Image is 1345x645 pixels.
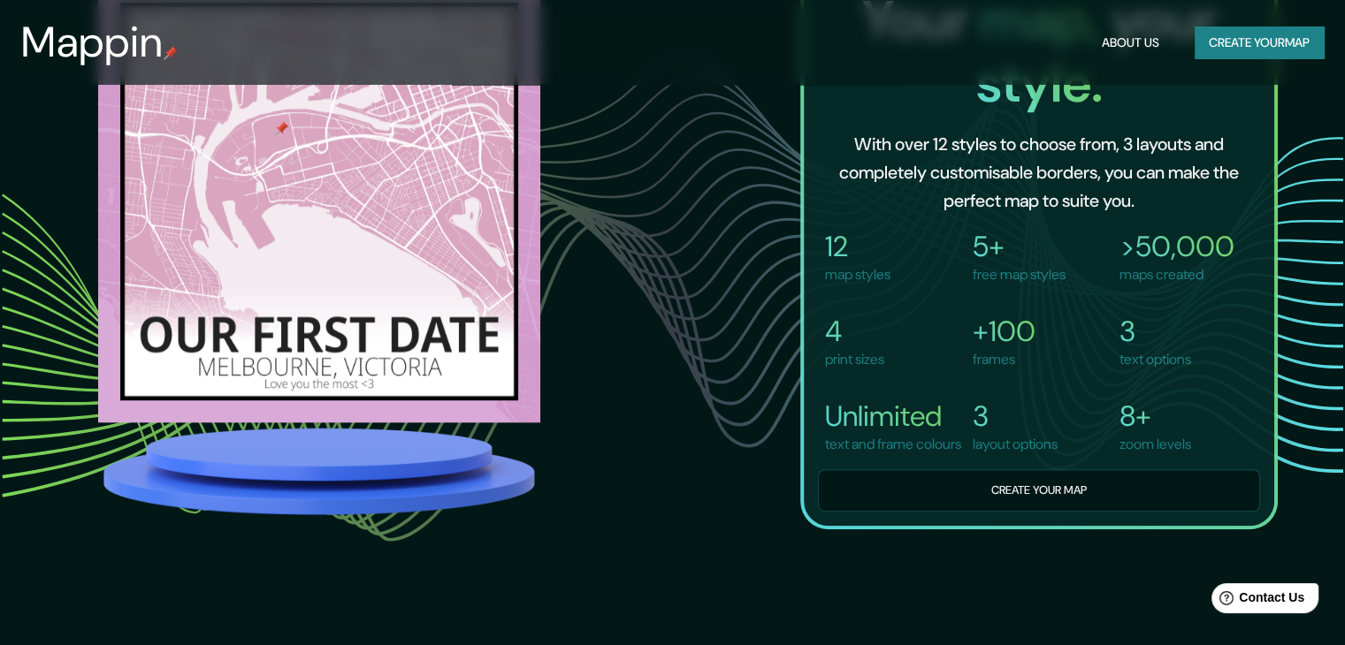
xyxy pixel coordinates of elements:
[825,434,961,455] p: text and frame colours
[973,349,1035,370] p: frames
[973,398,1058,434] h4: 3
[825,229,890,264] h4: 12
[164,46,178,60] img: mappin-pin
[1120,229,1234,264] h4: >50,000
[1195,27,1324,59] button: Create yourmap
[818,469,1260,512] button: Create your map
[1120,434,1191,455] p: zoom levels
[1120,398,1191,434] h4: 8+
[21,18,164,67] h3: Mappin
[973,229,1066,264] h4: 5+
[825,264,890,285] p: map styles
[825,314,884,349] h4: 4
[1188,576,1326,626] iframe: Help widget launcher
[973,314,1035,349] h4: +100
[1120,314,1191,349] h4: 3
[98,422,540,520] img: platform.png
[1095,27,1166,59] button: About Us
[1120,349,1191,370] p: text options
[832,130,1246,215] h6: With over 12 styles to choose from, 3 layouts and completely customisable borders, you can make t...
[973,264,1066,285] p: free map styles
[825,398,961,434] h4: Unlimited
[973,434,1058,455] p: layout options
[825,349,884,370] p: print sizes
[1120,264,1234,285] p: maps created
